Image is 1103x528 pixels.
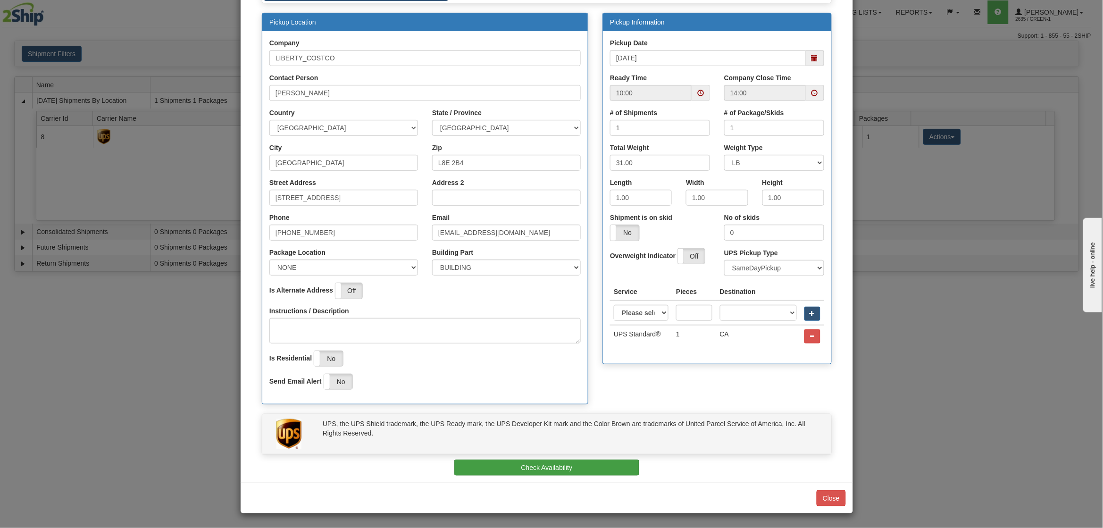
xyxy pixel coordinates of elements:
[610,251,676,260] label: Overweight Indicator
[716,325,801,347] td: CA
[432,213,450,222] label: Email
[672,325,716,347] td: 1
[610,108,657,117] label: # of Shipments
[324,374,352,389] label: No
[269,285,333,295] label: Is Alternate Address
[610,178,632,187] label: Length
[269,353,312,363] label: Is Residential
[610,283,672,301] th: Service
[817,490,846,506] button: Close
[432,248,473,257] label: Building Part
[610,143,649,152] label: Total Weight
[269,248,326,257] label: Package Location
[269,178,316,187] label: Street Address
[269,143,282,152] label: City
[724,143,763,152] label: Weight Type
[1081,216,1102,312] iframe: chat widget
[716,283,801,301] th: Destination
[314,351,343,366] label: No
[335,283,362,298] label: Off
[686,178,704,187] label: Width
[269,38,300,48] label: Company
[432,143,442,152] label: Zip
[678,249,705,264] label: Off
[724,73,791,83] label: Company Close Time
[269,377,322,386] label: Send Email Alert
[672,283,716,301] th: Pieces
[316,419,824,438] div: UPS, the UPS Shield trademark, the UPS Ready mark, the UPS Developer Kit mark and the Color Brown...
[276,419,301,449] img: UPS Logo
[610,325,672,347] td: UPS Standard®
[432,108,482,117] label: State / Province
[724,248,778,258] label: UPS Pickup Type
[269,108,295,117] label: Country
[269,73,318,83] label: Contact Person
[454,460,640,476] button: Check Availability
[610,225,639,240] label: No
[7,8,87,15] div: live help - online
[610,73,647,83] label: Ready Time
[724,213,760,222] label: No of skids
[269,306,349,316] label: Instructions / Description
[269,18,316,26] a: Pickup Location
[610,213,672,222] label: Shipment is on skid
[269,213,290,222] label: Phone
[762,178,783,187] label: Height
[724,108,784,117] label: # of Package/Skids
[432,178,464,187] label: Address 2
[610,18,665,26] a: Pickup Information
[610,38,648,48] label: Pickup Date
